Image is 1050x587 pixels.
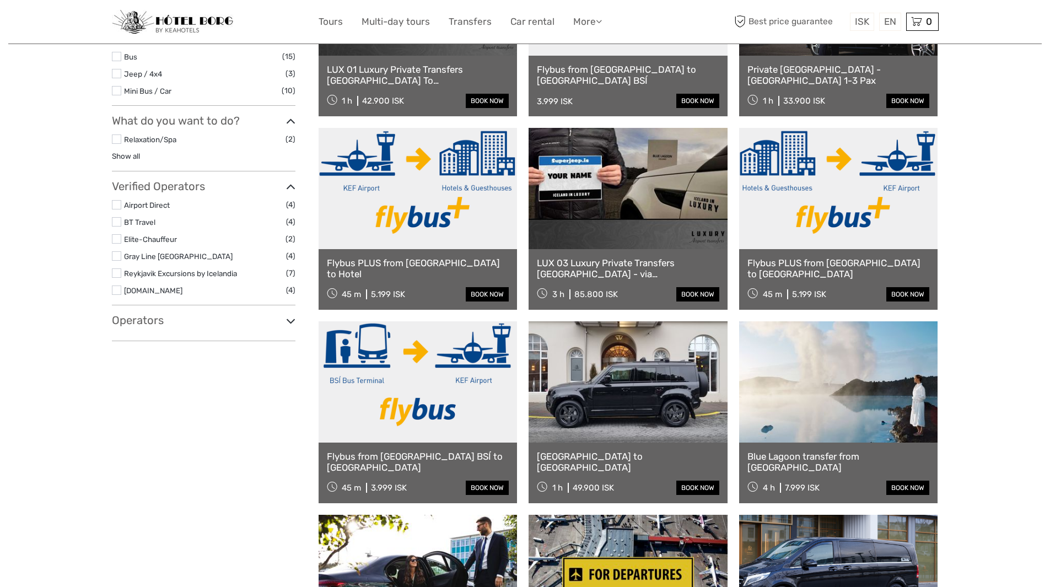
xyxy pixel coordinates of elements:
[286,133,295,146] span: (2)
[124,201,170,209] a: Airport Direct
[449,14,492,30] a: Transfers
[286,284,295,297] span: (4)
[319,14,343,30] a: Tours
[886,481,929,495] a: book now
[327,451,509,473] a: Flybus from [GEOGRAPHIC_DATA] BSÍ to [GEOGRAPHIC_DATA]
[537,257,719,280] a: LUX 03 Luxury Private Transfers [GEOGRAPHIC_DATA] - via [GEOGRAPHIC_DATA] or via [GEOGRAPHIC_DATA...
[763,483,775,493] span: 4 h
[371,289,405,299] div: 5.199 ISK
[286,198,295,211] span: (4)
[124,69,162,78] a: Jeep / 4x4
[747,257,930,280] a: Flybus PLUS from [GEOGRAPHIC_DATA] to [GEOGRAPHIC_DATA]
[537,451,719,473] a: [GEOGRAPHIC_DATA] to [GEOGRAPHIC_DATA]
[124,252,233,261] a: Gray Line [GEOGRAPHIC_DATA]
[124,269,237,278] a: Reykjavik Excursions by Icelandia
[124,218,155,227] a: BT Travel
[112,10,233,34] img: 97-048fac7b-21eb-4351-ac26-83e096b89eb3_logo_small.jpg
[574,289,618,299] div: 85.800 ISK
[124,135,176,144] a: Relaxation/Spa
[342,96,352,106] span: 1 h
[924,16,934,27] span: 0
[342,289,361,299] span: 45 m
[286,267,295,279] span: (7)
[112,314,295,327] h3: Operators
[747,451,930,473] a: Blue Lagoon transfer from [GEOGRAPHIC_DATA]
[886,94,929,108] a: book now
[112,180,295,193] h3: Verified Operators
[792,289,826,299] div: 5.199 ISK
[676,287,719,301] a: book now
[783,96,825,106] div: 33.900 ISK
[552,483,563,493] span: 1 h
[573,483,614,493] div: 49.900 ISK
[112,152,140,160] a: Show all
[124,87,171,95] a: Mini Bus / Car
[282,84,295,97] span: (10)
[747,64,930,87] a: Private [GEOGRAPHIC_DATA] - [GEOGRAPHIC_DATA] 1-3 Pax
[510,14,554,30] a: Car rental
[879,13,901,31] div: EN
[286,233,295,245] span: (2)
[763,96,773,106] span: 1 h
[763,289,782,299] span: 45 m
[886,287,929,301] a: book now
[855,16,869,27] span: ISK
[785,483,820,493] div: 7.999 ISK
[327,64,509,87] a: LUX 01 Luxury Private Transfers [GEOGRAPHIC_DATA] To [GEOGRAPHIC_DATA]
[286,216,295,228] span: (4)
[124,286,182,295] a: [DOMAIN_NAME]
[112,114,295,127] h3: What do you want to do?
[676,481,719,495] a: book now
[342,483,361,493] span: 45 m
[371,483,407,493] div: 3.999 ISK
[732,13,847,31] span: Best price guarantee
[552,289,564,299] span: 3 h
[286,67,295,80] span: (3)
[362,14,430,30] a: Multi-day tours
[537,96,573,106] div: 3.999 ISK
[466,481,509,495] a: book now
[286,250,295,262] span: (4)
[282,50,295,63] span: (15)
[124,235,177,244] a: Elite-Chauffeur
[124,52,137,61] a: Bus
[537,64,719,87] a: Flybus from [GEOGRAPHIC_DATA] to [GEOGRAPHIC_DATA] BSÍ
[466,287,509,301] a: book now
[676,94,719,108] a: book now
[327,257,509,280] a: Flybus PLUS from [GEOGRAPHIC_DATA] to Hotel
[362,96,404,106] div: 42.900 ISK
[573,14,602,30] a: More
[466,94,509,108] a: book now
